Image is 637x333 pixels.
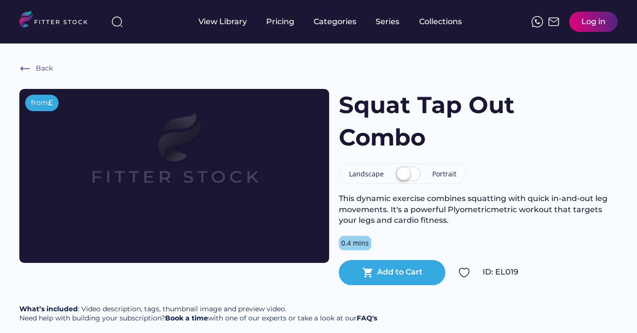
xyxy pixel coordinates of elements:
[36,64,53,73] div: Back
[458,267,470,278] img: Group%201000002324.svg
[341,238,369,248] div: 0.4 mins
[432,169,456,179] div: Portrait
[19,304,377,323] div: : Video description, tags, thumbnail image and preview video. Need help with building your subscr...
[19,11,96,30] img: LOGO.svg
[19,63,31,74] img: Frame%20%286%29.svg
[111,16,123,28] img: search-normal%203.svg
[548,16,560,28] img: Frame%2051.svg
[48,98,53,108] div: £
[376,16,400,27] div: Series
[198,16,247,27] div: View Library
[50,89,298,228] img: Frame%2079%20%281%29.svg
[357,314,377,322] a: FAQ's
[314,16,356,27] div: Categories
[377,267,423,277] div: Add to Cart
[31,98,48,108] div: from
[314,5,326,14] div: fvck
[19,304,78,313] strong: What’s included
[362,267,374,278] button: shopping_cart
[581,16,606,27] div: Log in
[483,267,618,277] div: ID: EL019
[165,314,208,322] a: Book a time
[419,16,462,27] div: Collections
[266,16,294,27] div: Pricing
[339,89,548,154] h1: Squat Tap Out Combo
[531,16,543,28] img: meteor-icons_whatsapp%20%281%29.svg
[349,169,384,179] div: Landscape
[339,193,618,226] div: This dynamic exercise combines squatting with quick in-and-out leg movements. It's a powerful Ply...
